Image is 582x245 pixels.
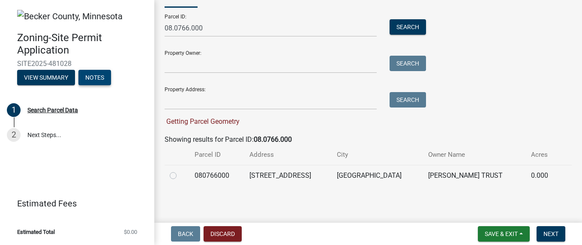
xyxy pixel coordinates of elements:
[78,75,111,82] wm-modal-confirm: Notes
[332,145,423,165] th: City
[165,134,572,145] div: Showing results for Parcel ID:
[189,145,244,165] th: Parcel ID
[543,230,558,237] span: Next
[171,226,200,242] button: Back
[254,135,292,143] strong: 08.0766.000
[17,75,75,82] wm-modal-confirm: Summary
[423,145,526,165] th: Owner Name
[485,230,518,237] span: Save & Exit
[390,19,426,35] button: Search
[27,107,78,113] div: Search Parcel Data
[244,145,332,165] th: Address
[7,103,21,117] div: 1
[78,70,111,85] button: Notes
[124,229,137,235] span: $0.00
[526,145,559,165] th: Acres
[17,10,123,23] img: Becker County, Minnesota
[332,165,423,186] td: [GEOGRAPHIC_DATA]
[244,165,332,186] td: [STREET_ADDRESS]
[390,92,426,108] button: Search
[17,229,55,235] span: Estimated Total
[17,70,75,85] button: View Summary
[189,165,244,186] td: 080766000
[17,32,147,57] h4: Zoning-Site Permit Application
[537,226,565,242] button: Next
[390,56,426,71] button: Search
[165,117,240,125] span: Getting Parcel Geometry
[178,230,193,237] span: Back
[204,226,242,242] button: Discard
[526,165,559,186] td: 0.000
[7,195,141,212] a: Estimated Fees
[478,226,530,242] button: Save & Exit
[7,128,21,142] div: 2
[423,165,526,186] td: [PERSON_NAME] TRUST
[17,60,137,68] span: SITE2025-481028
